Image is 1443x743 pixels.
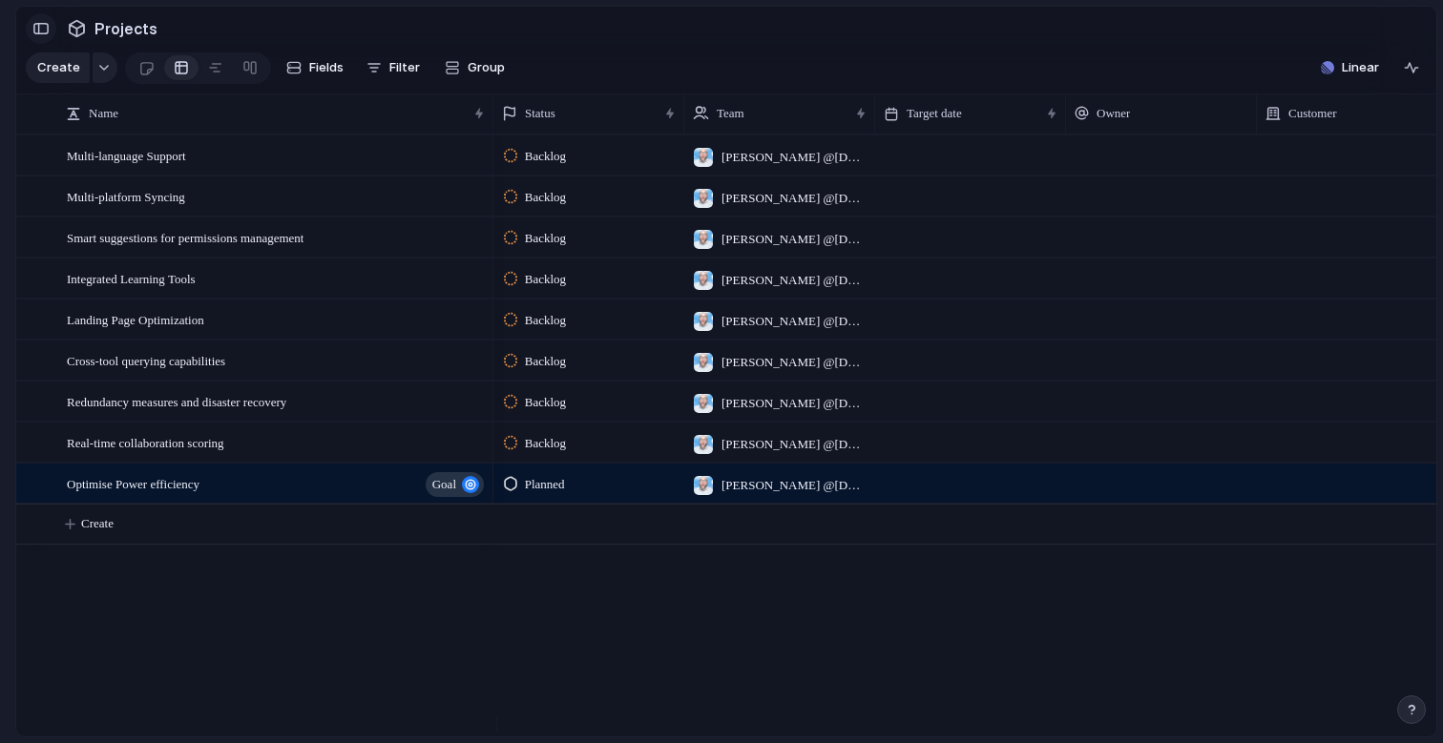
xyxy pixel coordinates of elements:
[907,104,962,123] span: Target date
[525,393,566,412] span: Backlog
[525,475,565,494] span: Planned
[525,147,566,166] span: Backlog
[717,104,744,123] span: Team
[389,58,420,77] span: Filter
[721,312,867,331] span: [PERSON_NAME] @[DOMAIN_NAME]
[67,308,204,330] span: Landing Page Optimization
[525,188,566,207] span: Backlog
[1313,53,1387,82] button: Linear
[91,11,161,46] span: Projects
[359,52,428,83] button: Filter
[721,230,867,249] span: [PERSON_NAME] @[DOMAIN_NAME]
[89,104,118,123] span: Name
[1097,104,1130,123] span: Owner
[67,390,286,412] span: Redundancy measures and disaster recovery
[721,476,867,495] span: [PERSON_NAME] @[DOMAIN_NAME]
[279,52,351,83] button: Fields
[67,431,224,453] span: Real-time collaboration scoring
[26,52,90,83] button: Create
[81,514,114,533] span: Create
[525,311,566,330] span: Backlog
[1342,58,1379,77] span: Linear
[67,472,199,494] span: Optimise Power efficiency
[435,52,514,83] button: Group
[721,353,867,372] span: [PERSON_NAME] @[DOMAIN_NAME]
[721,189,867,208] span: [PERSON_NAME] @[DOMAIN_NAME]
[426,472,484,497] button: goal
[1288,104,1337,123] span: Customer
[67,144,186,166] span: Multi-language Support
[37,58,80,77] span: Create
[525,104,555,123] span: Status
[67,267,196,289] span: Integrated Learning Tools
[525,229,566,248] span: Backlog
[67,226,303,248] span: Smart suggestions for permissions management
[721,435,867,454] span: [PERSON_NAME] @[DOMAIN_NAME]
[67,185,185,207] span: Multi-platform Syncing
[721,271,867,290] span: [PERSON_NAME] @[DOMAIN_NAME]
[309,58,344,77] span: Fields
[67,349,225,371] span: Cross-tool querying capabilities
[525,434,566,453] span: Backlog
[432,471,456,498] span: goal
[721,394,867,413] span: [PERSON_NAME] @[DOMAIN_NAME]
[468,58,505,77] span: Group
[721,148,867,167] span: [PERSON_NAME] @[DOMAIN_NAME]
[525,352,566,371] span: Backlog
[525,270,566,289] span: Backlog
